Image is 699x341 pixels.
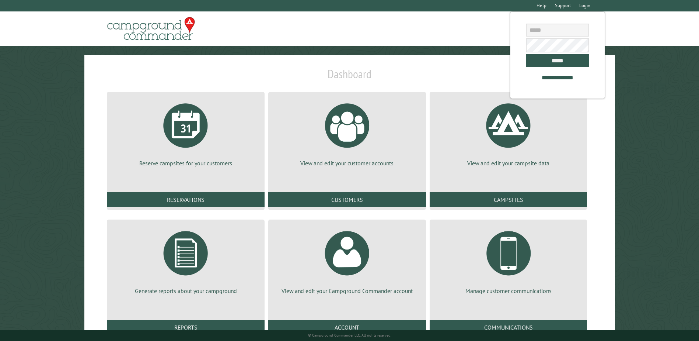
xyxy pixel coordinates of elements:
[268,192,426,207] a: Customers
[107,192,265,207] a: Reservations
[438,159,579,167] p: View and edit your campsite data
[308,333,391,338] small: © Campground Commander LLC. All rights reserved.
[277,98,417,167] a: View and edit your customer accounts
[105,14,197,43] img: Campground Commander
[268,320,426,335] a: Account
[430,192,587,207] a: Campsites
[116,98,256,167] a: Reserve campsites for your customers
[105,67,594,87] h1: Dashboard
[438,287,579,295] p: Manage customer communications
[116,287,256,295] p: Generate reports about your campground
[277,225,417,295] a: View and edit your Campground Commander account
[438,225,579,295] a: Manage customer communications
[438,98,579,167] a: View and edit your campsite data
[430,320,587,335] a: Communications
[116,225,256,295] a: Generate reports about your campground
[277,287,417,295] p: View and edit your Campground Commander account
[107,320,265,335] a: Reports
[277,159,417,167] p: View and edit your customer accounts
[116,159,256,167] p: Reserve campsites for your customers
